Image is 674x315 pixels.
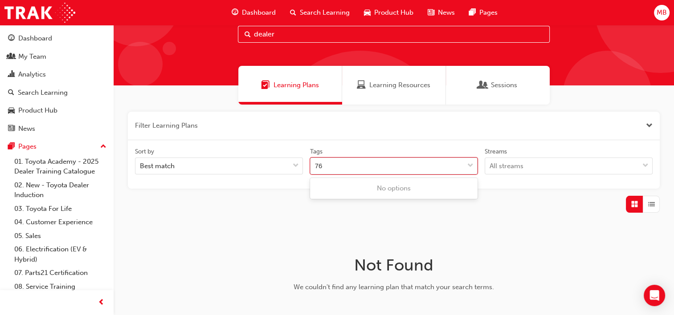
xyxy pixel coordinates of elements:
div: Pages [18,141,37,152]
span: guage-icon [8,35,15,43]
div: News [18,124,35,134]
div: Product Hub [18,105,57,116]
button: Pages [4,138,110,155]
span: News [438,8,455,18]
span: guage-icon [232,7,238,18]
a: Learning ResourcesLearning Resources [342,66,446,105]
a: Learning PlansLearning Plans [238,66,342,105]
span: Learning Resources [369,80,430,90]
a: 08. Service Training [11,280,110,294]
div: Open Intercom Messenger [644,285,665,306]
span: search-icon [8,89,14,97]
span: Learning Plans [261,80,270,90]
a: Dashboard [4,30,110,47]
div: All streams [490,161,523,171]
span: prev-icon [98,297,105,308]
span: Learning Resources [357,80,366,90]
span: Learning Plans [274,80,319,90]
div: My Team [18,52,46,62]
a: Analytics [4,66,110,83]
a: 01. Toyota Academy - 2025 Dealer Training Catalogue [11,155,110,178]
span: car-icon [364,7,371,18]
span: chart-icon [8,71,15,79]
a: 04. Customer Experience [11,215,110,229]
h1: Not Found [253,255,535,275]
span: car-icon [8,107,15,115]
a: pages-iconPages [462,4,505,22]
div: No options [310,180,478,197]
span: search-icon [290,7,296,18]
label: tagOptions [310,147,478,175]
a: SessionsSessions [446,66,550,105]
div: Best match [140,161,175,171]
a: News [4,121,110,137]
span: Sessions [478,80,487,90]
span: Dashboard [242,8,276,18]
input: tagOptions [315,162,323,170]
span: Pages [479,8,498,18]
a: Search Learning [4,85,110,101]
div: Streams [485,147,507,156]
span: Sessions [491,80,517,90]
span: down-icon [467,160,474,172]
div: Dashboard [18,33,52,44]
span: Grid [631,199,638,210]
span: news-icon [428,7,434,18]
span: up-icon [100,141,106,153]
a: search-iconSearch Learning [283,4,357,22]
a: My Team [4,48,110,65]
a: 06. Electrification (EV & Hybrid) [11,242,110,266]
span: down-icon [293,160,299,172]
button: Close the filter [646,121,653,131]
input: Search... [238,26,550,43]
a: news-iconNews [421,4,462,22]
a: car-iconProduct Hub [357,4,421,22]
span: List [648,199,655,210]
span: news-icon [8,125,15,133]
span: down-icon [642,160,649,172]
a: Product Hub [4,102,110,119]
div: We couldn't find any learning plan that match your search terms. [253,282,535,292]
div: Search Learning [18,88,68,98]
span: pages-icon [8,143,15,151]
button: DashboardMy TeamAnalyticsSearch LearningProduct HubNews [4,28,110,138]
button: MB [654,5,670,20]
img: Trak [4,3,75,23]
span: Search [245,29,251,40]
span: people-icon [8,53,15,61]
a: 05. Sales [11,229,110,243]
a: 07. Parts21 Certification [11,266,110,280]
a: 02. New - Toyota Dealer Induction [11,178,110,202]
a: 03. Toyota For Life [11,202,110,216]
div: Tags [310,147,323,156]
span: Search Learning [300,8,350,18]
div: Sort by [135,147,154,156]
span: MB [657,8,667,18]
a: guage-iconDashboard [225,4,283,22]
div: Analytics [18,69,46,80]
span: pages-icon [469,7,476,18]
span: Product Hub [374,8,413,18]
